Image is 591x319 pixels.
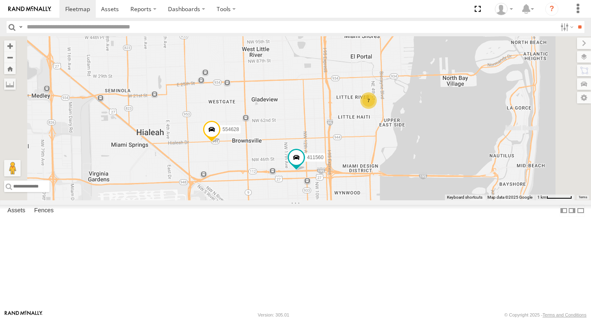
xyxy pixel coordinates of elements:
span: 411560 [307,155,324,161]
label: Dock Summary Table to the Left [560,205,568,217]
button: Zoom out [4,52,16,63]
label: Fences [30,205,58,216]
div: 7 [360,92,377,109]
a: Visit our Website [5,311,43,319]
span: 1 km [537,195,546,199]
button: Zoom Home [4,63,16,74]
label: Assets [3,205,29,216]
label: Search Query [17,21,24,33]
button: Drag Pegman onto the map to open Street View [4,160,21,176]
label: Search Filter Options [557,21,575,33]
label: Map Settings [577,92,591,103]
a: Terms and Conditions [543,312,586,317]
img: rand-logo.svg [8,6,51,12]
label: Dock Summary Table to the Right [568,205,576,217]
a: Terms [579,196,587,199]
label: Measure [4,78,16,90]
button: Zoom in [4,40,16,52]
div: Version: 305.01 [258,312,289,317]
span: 554628 [222,127,239,132]
label: Hide Summary Table [577,205,585,217]
i: ? [545,2,558,16]
div: © Copyright 2025 - [504,312,586,317]
button: Map Scale: 1 km per 58 pixels [535,195,574,200]
button: Keyboard shortcuts [447,195,482,200]
span: Map data ©2025 Google [487,195,532,199]
div: Chino Castillo [492,3,516,15]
